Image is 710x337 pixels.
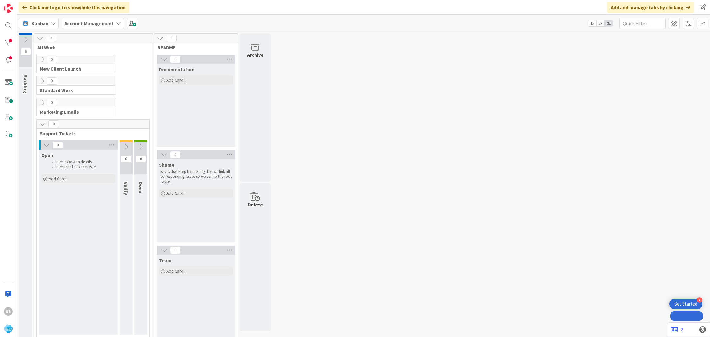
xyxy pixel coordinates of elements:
[22,75,29,93] span: Backlog
[157,44,230,51] span: README
[166,35,177,42] span: 0
[40,66,107,72] span: New Client Launch
[4,307,13,316] div: SB
[138,182,144,193] span: Done
[123,182,129,195] span: Verify
[166,268,186,274] span: Add Card...
[4,4,13,13] img: Visit kanbanzone.com
[619,18,666,29] input: Quick Filter...
[697,297,702,303] div: 4
[170,246,181,254] span: 0
[46,35,56,42] span: 0
[40,87,107,93] span: Standard Work
[37,44,144,51] span: All Work
[166,77,186,83] span: Add Card...
[669,299,702,309] div: Open Get Started checklist, remaining modules: 4
[64,20,114,26] b: Account Management
[48,120,59,128] span: 0
[671,326,683,333] a: 2
[607,2,694,13] div: Add and manage tabs by clicking
[170,151,181,158] span: 0
[248,201,263,208] div: Delete
[247,51,263,59] div: Archive
[49,176,68,181] span: Add Card...
[4,324,13,333] img: avatar
[166,190,186,196] span: Add Card...
[588,20,596,26] span: 1x
[121,155,131,163] span: 0
[47,99,57,106] span: 0
[40,130,142,136] span: Support Tickets
[605,20,613,26] span: 3x
[19,2,129,13] div: Click our logo to show/hide this navigation
[63,164,96,169] span: steps to fix the issue
[31,20,48,27] span: Kanban
[159,66,194,72] span: Documentation
[674,301,697,307] div: Get Started
[41,152,53,158] span: Open
[170,55,181,63] span: 0
[47,77,57,85] span: 0
[52,141,63,149] span: 0
[40,109,107,115] span: Marketing Emails
[160,169,232,184] p: Issues that keep happening that we link all corresponding issues so we can fix the root cause.
[159,162,174,168] span: Shame
[20,48,31,55] span: 6
[159,257,172,263] span: Team
[47,56,57,63] span: 0
[49,160,114,164] li: enter issue with details
[49,164,114,169] li: enter
[136,155,146,163] span: 0
[596,20,605,26] span: 2x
